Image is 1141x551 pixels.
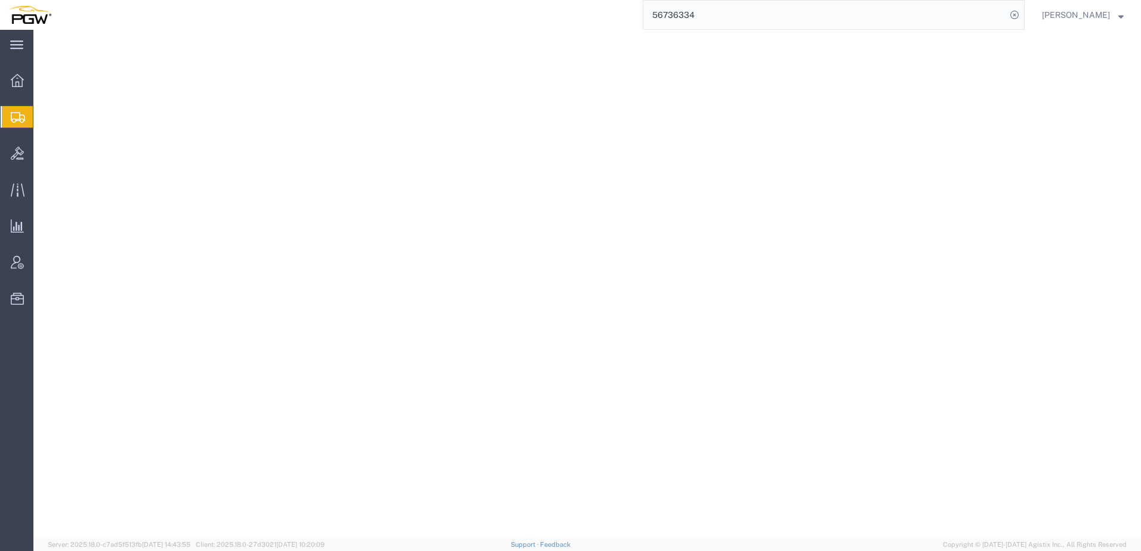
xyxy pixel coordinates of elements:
[1042,8,1110,21] span: Amber Hickey
[540,541,570,548] a: Feedback
[1041,8,1124,22] button: [PERSON_NAME]
[33,30,1141,538] iframe: FS Legacy Container
[142,541,190,548] span: [DATE] 14:43:55
[196,541,325,548] span: Client: 2025.18.0-27d3021
[943,540,1127,550] span: Copyright © [DATE]-[DATE] Agistix Inc., All Rights Reserved
[8,6,51,24] img: logo
[643,1,1006,29] input: Search for shipment number, reference number
[48,541,190,548] span: Server: 2025.18.0-c7ad5f513fb
[276,541,325,548] span: [DATE] 10:20:09
[511,541,541,548] a: Support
